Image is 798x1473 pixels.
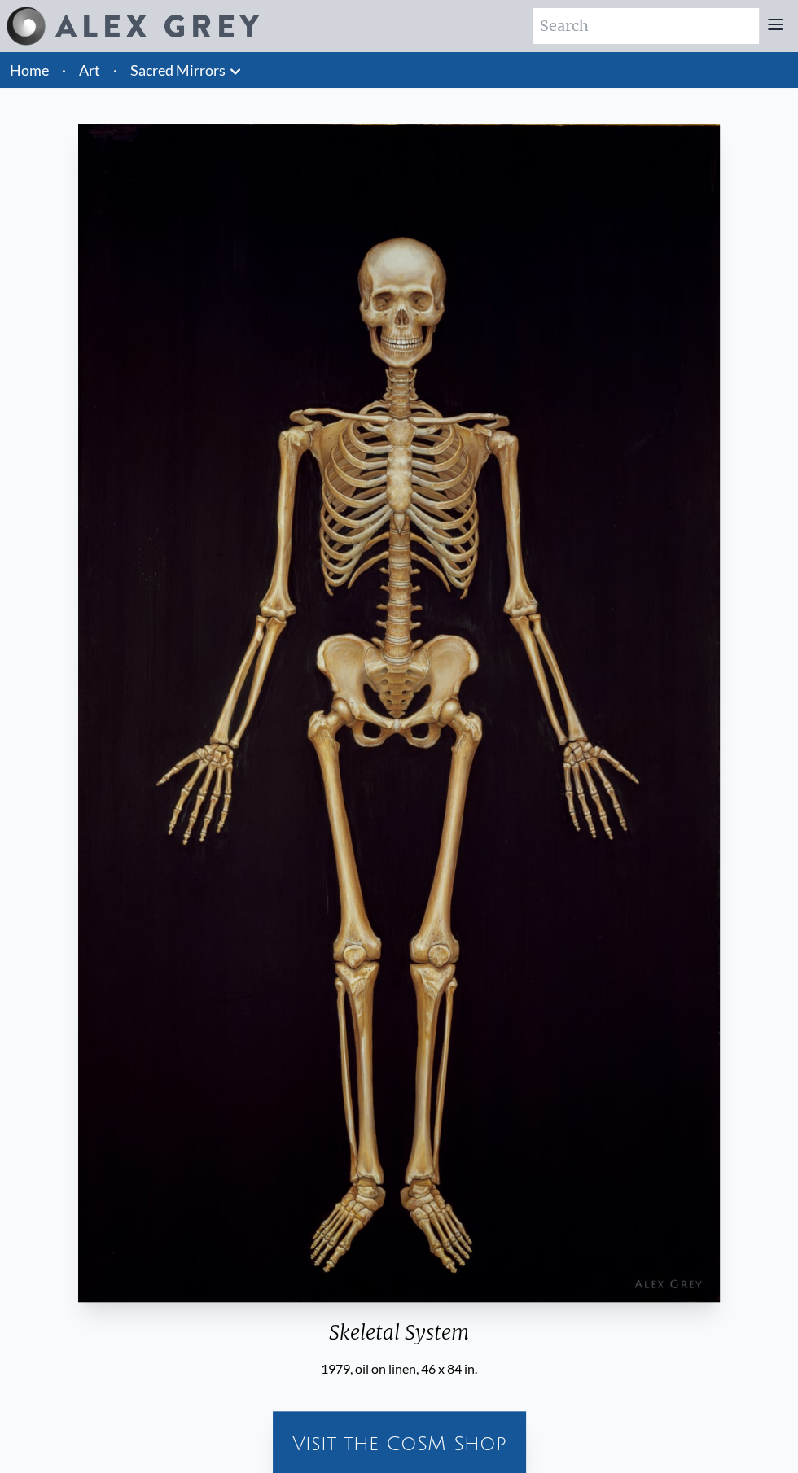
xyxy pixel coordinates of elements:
a: Art [79,59,100,81]
a: Visit the CoSM Shop [279,1418,520,1470]
div: 1979, oil on linen, 46 x 84 in. [72,1359,726,1379]
div: Skeletal System [72,1320,726,1359]
a: Sacred Mirrors [130,59,226,81]
a: Home [10,61,49,79]
li: · [107,52,124,88]
input: Search [533,8,759,44]
img: 2-Skeletal-System-1979-Alex-Grey-watermarked.jpg [78,124,720,1302]
li: · [55,52,72,88]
